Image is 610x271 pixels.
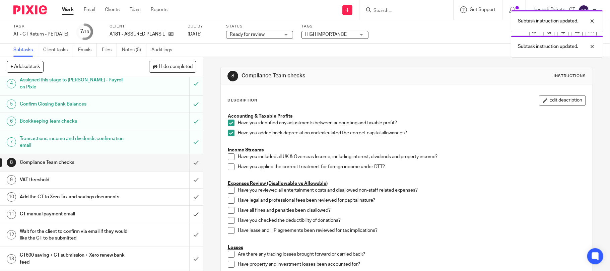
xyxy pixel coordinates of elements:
[130,6,141,13] a: Team
[102,44,117,57] a: Files
[84,6,95,13] a: Email
[7,210,16,219] div: 11
[230,32,265,37] span: Ready for review
[238,187,586,194] p: Have you reviewed all entertainment costs and disallowed non-staff related expenses?
[83,30,89,34] small: /13
[518,43,578,50] p: Subtask instruction updated.
[238,120,586,126] p: Have you identified any adjustments between accounting and taxable profit?
[188,24,218,29] label: Due by
[20,134,128,151] h1: Transactions, income and dividends confirmation email
[20,192,128,202] h1: Add the CT to Xero Tax and savings documents
[110,31,165,38] p: A181 - ASSURED PLANS LTD
[78,44,97,57] a: Emails
[238,163,586,170] p: Have you applied the correct treatment for foreign income under DTT?
[13,5,47,14] img: Pixie
[105,6,120,13] a: Clients
[7,175,16,185] div: 9
[122,44,146,57] a: Notes (5)
[228,245,243,250] u: Losses
[80,28,89,36] div: 7
[238,153,586,160] p: Have you included all UK & Overseas Income, including interest, dividends and property income?
[539,95,586,106] button: Edit description
[227,98,257,103] p: Description
[13,31,68,38] div: AT - CT Return - PE 30-06-2025
[238,130,586,136] p: Have you added back depreciation and calculated the correct capital allowances?
[7,117,16,126] div: 6
[7,158,16,167] div: 8
[110,24,179,29] label: Client
[159,64,193,70] span: Hide completed
[242,72,421,79] h1: Compliance Team checks
[226,24,293,29] label: Status
[151,6,167,13] a: Reports
[228,148,264,152] u: Income Streams
[7,254,16,264] div: 13
[7,79,16,88] div: 4
[238,251,586,258] p: Are there any trading losses brought forward or carried back?
[7,99,16,109] div: 5
[7,230,16,240] div: 12
[20,175,128,185] h1: VAT threshold
[7,61,44,72] button: + Add subtask
[62,6,74,13] a: Work
[238,217,586,224] p: Have you checked the deductibility of donations?
[20,75,128,92] h1: Assigned this stage to [PERSON_NAME] - Payroll on Pixie
[151,44,177,57] a: Audit logs
[149,61,196,72] button: Hide completed
[20,99,128,109] h1: Confirm Closing Bank Balances
[238,227,586,234] p: Have lease and HP agreements been reviewed for tax implications?
[7,192,16,202] div: 10
[20,250,128,267] h1: CT600 saving + CT submission + Xero renew bank feed
[20,209,128,219] h1: CT manual payment email
[554,73,586,79] div: Instructions
[518,18,578,24] p: Subtask instruction updated.
[238,207,586,214] p: Have all fines and penalties been disallowed?
[301,24,368,29] label: Tags
[13,31,68,38] div: AT - CT Return - PE [DATE]
[13,24,68,29] label: Task
[238,261,586,268] p: Have property and investment losses been accounted for?
[20,226,128,244] h1: Wait for the client to confirm via email if they would like the CT to be submitted
[227,71,238,81] div: 8
[188,32,202,37] span: [DATE]
[238,197,586,204] p: Have legal and professional fees been reviewed for capital nature?
[20,116,128,126] h1: Bookkeeping Team checks
[7,137,16,147] div: 7
[20,157,128,167] h1: Compliance Team checks
[43,44,73,57] a: Client tasks
[228,181,328,186] u: Expenses Review (Disallowable vs Allowable)
[228,114,292,119] u: Accounting & Taxable Profits
[13,44,38,57] a: Subtasks
[579,5,589,15] img: svg%3E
